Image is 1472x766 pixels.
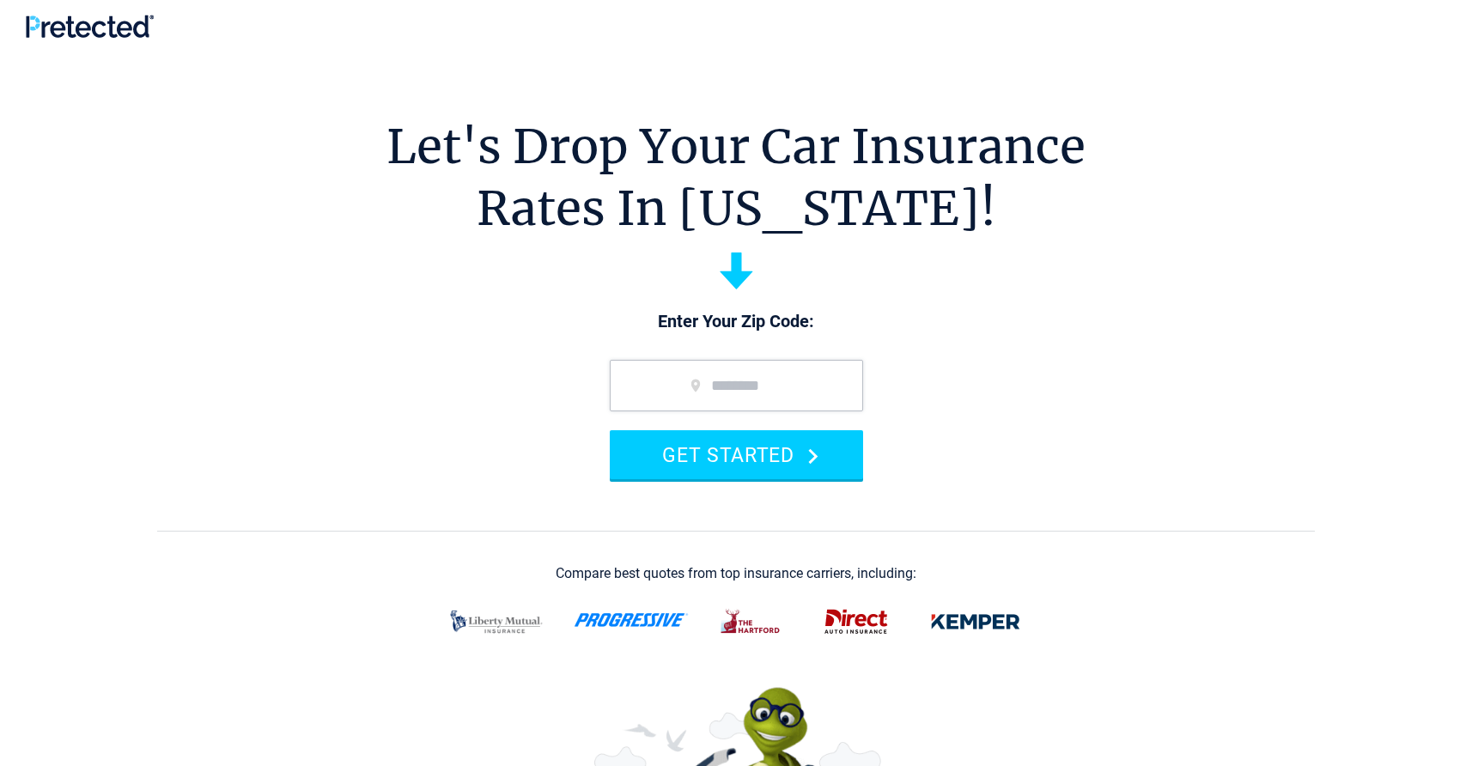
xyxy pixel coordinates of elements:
[26,15,154,38] img: Pretected Logo
[610,430,863,479] button: GET STARTED
[440,599,553,644] img: liberty
[386,116,1086,240] h1: Let's Drop Your Car Insurance Rates In [US_STATE]!
[610,360,863,411] input: zip code
[709,599,794,644] img: thehartford
[814,599,898,644] img: direct
[919,599,1032,644] img: kemper
[593,310,880,334] p: Enter Your Zip Code:
[574,613,689,627] img: progressive
[556,566,916,581] div: Compare best quotes from top insurance carriers, including:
